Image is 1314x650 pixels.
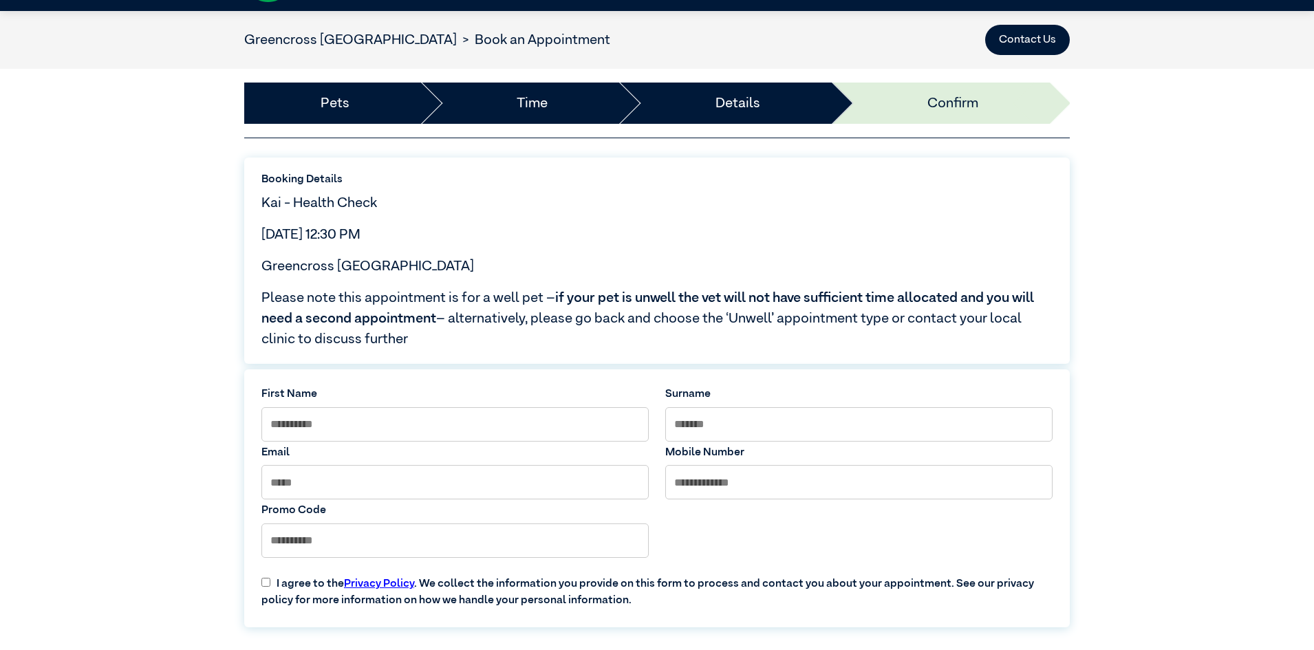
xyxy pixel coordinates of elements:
[261,578,270,587] input: I agree to thePrivacy Policy. We collect the information you provide on this form to process and ...
[261,291,1034,325] span: if your pet is unwell the vet will not have sufficient time allocated and you will need a second ...
[261,288,1053,349] span: Please note this appointment is for a well pet – – alternatively, please go back and choose the ‘...
[261,502,649,519] label: Promo Code
[715,93,760,113] a: Details
[321,93,349,113] a: Pets
[253,565,1061,609] label: I agree to the . We collect the information you provide on this form to process and contact you a...
[261,259,474,273] span: Greencross [GEOGRAPHIC_DATA]
[244,30,610,50] nav: breadcrumb
[457,30,610,50] li: Book an Appointment
[261,196,377,210] span: Kai - Health Check
[344,578,414,589] a: Privacy Policy
[985,25,1070,55] button: Contact Us
[244,33,457,47] a: Greencross [GEOGRAPHIC_DATA]
[665,444,1053,461] label: Mobile Number
[261,386,649,402] label: First Name
[261,228,360,241] span: [DATE] 12:30 PM
[261,444,649,461] label: Email
[261,171,1053,188] label: Booking Details
[517,93,548,113] a: Time
[665,386,1053,402] label: Surname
